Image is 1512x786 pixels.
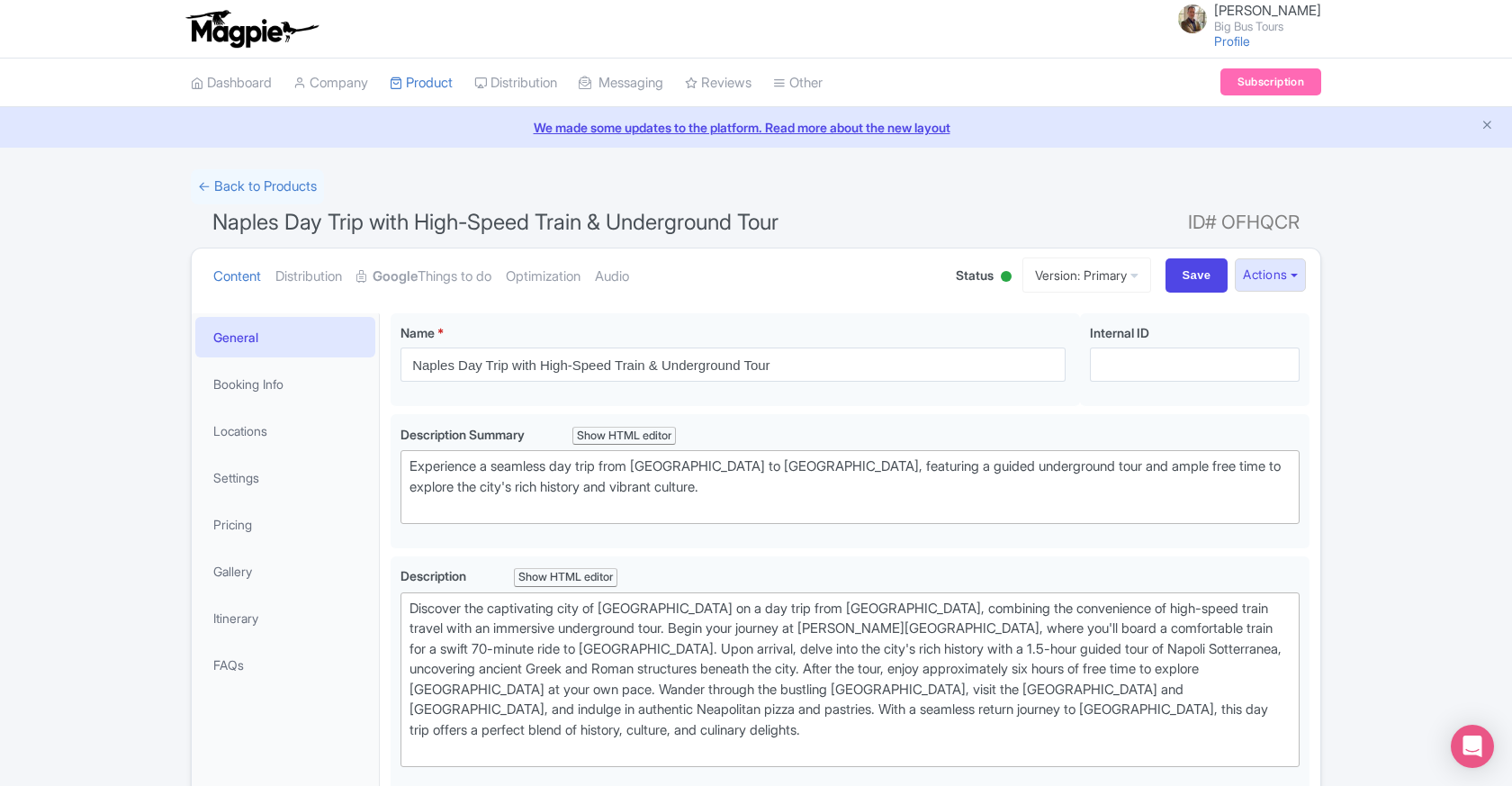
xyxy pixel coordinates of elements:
[390,59,453,108] a: Product
[356,248,491,305] a: GoogleThings to do
[773,59,823,108] a: Other
[685,59,751,108] a: Reviews
[579,59,663,108] a: Messaging
[1214,21,1321,32] small: Big Bus Tours
[1214,33,1250,49] a: Profile
[195,504,375,545] a: Pricing
[212,209,778,235] span: Naples Day Trip with High-Speed Train & Underground Tour
[293,59,368,108] a: Company
[506,248,580,305] a: Optimization
[409,599,1291,761] div: Discover the captivating city of [GEOGRAPHIC_DATA] on a day trip from [GEOGRAPHIC_DATA], combinin...
[1214,2,1321,19] span: [PERSON_NAME]
[1167,4,1321,32] a: [PERSON_NAME] Big Bus Tours
[1220,68,1321,95] a: Subscription
[1235,258,1306,292] button: Actions
[400,568,469,583] span: Description
[195,457,375,498] a: Settings
[956,266,994,285] span: Status
[182,9,321,49] img: logo-ab69f6fb50320c5b225c76a69d11143b.png
[195,364,375,404] a: Booking Info
[514,568,617,587] div: Show HTML editor
[997,264,1015,292] div: Active
[195,411,375,451] a: Locations
[275,248,342,305] a: Distribution
[400,427,527,442] span: Description Summary
[191,59,272,108] a: Dashboard
[195,645,375,685] a: FAQs
[195,598,375,638] a: Itinerary
[191,169,324,204] a: ← Back to Products
[1451,725,1494,768] div: Open Intercom Messenger
[195,551,375,592] a: Gallery
[1480,116,1494,137] button: Close announcement
[595,248,629,305] a: Audio
[1188,204,1300,240] span: ID# OFHQCR
[11,118,1501,137] a: We made some updates to the platform. Read more about the new layout
[1022,257,1151,293] a: Version: Primary
[1090,325,1149,340] span: Internal ID
[1165,258,1228,293] input: Save
[400,325,435,340] span: Name
[213,248,261,305] a: Content
[195,317,375,357] a: General
[373,267,418,287] strong: Google
[474,59,557,108] a: Distribution
[572,427,676,446] div: Show HTML editor
[409,456,1291,518] div: Experience a seamless day trip from [GEOGRAPHIC_DATA] to [GEOGRAPHIC_DATA], featuring a guided un...
[1178,5,1207,33] img: ft7zigi60redcfov4fja.jpg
